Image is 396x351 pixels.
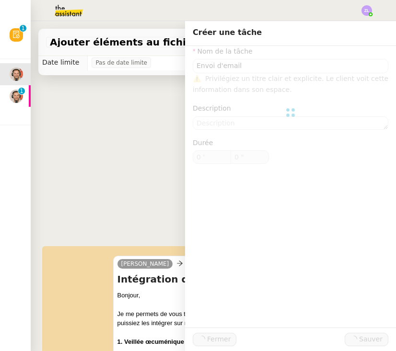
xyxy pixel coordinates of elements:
[117,338,184,345] strong: 1. Veillée œcuménique
[345,333,388,346] button: Sauver
[20,88,23,96] p: 1
[10,90,23,103] img: 70aa4f02-4601-41a7-97d6-196d60f82c2f
[10,68,23,81] img: 70aa4f02-4601-41a7-97d6-196d60f82c2f
[21,25,25,34] p: 1
[361,5,372,16] img: svg
[117,272,376,286] h4: Intégration des événements pour le site web
[117,260,173,268] a: [PERSON_NAME]
[50,37,258,47] span: Ajouter éléments au fichier de suivi des événements
[38,55,88,70] td: Date limite
[193,333,236,346] button: Fermer
[117,309,376,328] div: Je me permets de vous transmettre le récapitulatif des événements à venir afin que vous puissiez ...
[18,88,25,94] nz-badge-sup: 1
[193,28,262,37] span: Créer une tâche
[95,58,147,68] span: Pas de date limite
[117,291,376,300] div: Bonjour,
[20,25,26,32] nz-badge-sup: 1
